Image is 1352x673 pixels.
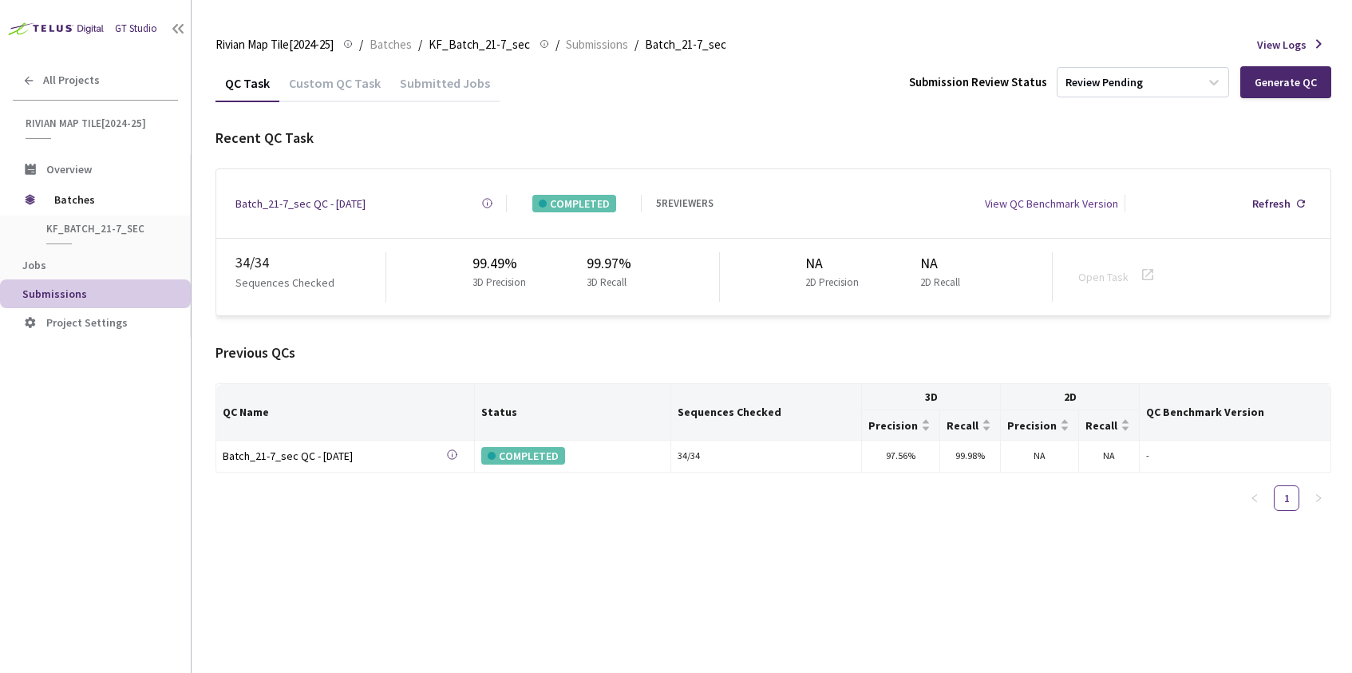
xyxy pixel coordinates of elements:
[279,75,390,102] div: Custom QC Task
[805,252,865,275] div: NA
[46,162,92,176] span: Overview
[920,252,967,275] div: NA
[46,315,128,330] span: Project Settings
[671,384,862,440] th: Sequences Checked
[26,117,168,130] span: Rivian Map Tile[2024-25]
[947,419,978,432] span: Recall
[532,195,616,212] div: COMPLETED
[1274,485,1299,511] li: 1
[1079,441,1140,473] td: NA
[555,35,559,54] li: /
[215,75,279,102] div: QC Task
[1146,449,1324,464] div: -
[805,275,859,291] p: 2D Precision
[472,252,532,275] div: 99.49%
[235,195,366,212] a: Batch_21-7_sec QC - [DATE]
[1250,493,1259,503] span: left
[22,258,46,272] span: Jobs
[22,287,87,301] span: Submissions
[1306,485,1331,511] li: Next Page
[862,441,940,473] td: 97.56%
[366,35,415,53] a: Batches
[1007,419,1057,432] span: Precision
[1085,419,1117,432] span: Recall
[920,275,960,291] p: 2D Recall
[645,35,726,54] span: Batch_21-7_sec
[390,75,500,102] div: Submitted Jobs
[1306,485,1331,511] button: right
[1257,36,1307,53] span: View Logs
[1001,384,1140,410] th: 2D
[563,35,631,53] a: Submissions
[909,73,1047,92] div: Submission Review Status
[1079,410,1140,440] th: Recall
[634,35,638,54] li: /
[1078,270,1129,284] a: Open Task
[1001,441,1079,473] td: NA
[940,441,1001,473] td: 99.98%
[115,21,157,37] div: GT Studio
[868,419,918,432] span: Precision
[54,184,164,216] span: Batches
[215,127,1331,149] div: Recent QC Task
[235,251,385,274] div: 34 / 34
[475,384,671,440] th: Status
[370,35,412,54] span: Batches
[940,410,1001,440] th: Recall
[429,35,530,54] span: KF_Batch_21-7_sec
[223,447,446,465] a: Batch_21-7_sec QC - [DATE]
[1140,384,1331,440] th: QC Benchmark Version
[566,35,628,54] span: Submissions
[1242,485,1267,511] li: Previous Page
[481,447,565,465] div: COMPLETED
[862,384,1001,410] th: 3D
[418,35,422,54] li: /
[215,342,1331,364] div: Previous QCs
[587,252,633,275] div: 99.97%
[1065,75,1143,90] div: Review Pending
[1314,493,1323,503] span: right
[359,35,363,54] li: /
[472,275,526,291] p: 3D Precision
[1242,485,1267,511] button: left
[862,410,940,440] th: Precision
[235,274,334,291] p: Sequences Checked
[656,196,714,212] div: 5 REVIEWERS
[1252,195,1291,212] div: Refresh
[216,384,475,440] th: QC Name
[985,195,1118,212] div: View QC Benchmark Version
[678,449,855,464] div: 34 / 34
[1275,486,1299,510] a: 1
[43,73,100,87] span: All Projects
[215,35,334,54] span: Rivian Map Tile[2024-25]
[46,222,164,236] span: KF_Batch_21-7_sec
[587,275,627,291] p: 3D Recall
[1001,410,1079,440] th: Precision
[1255,76,1317,89] div: Generate QC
